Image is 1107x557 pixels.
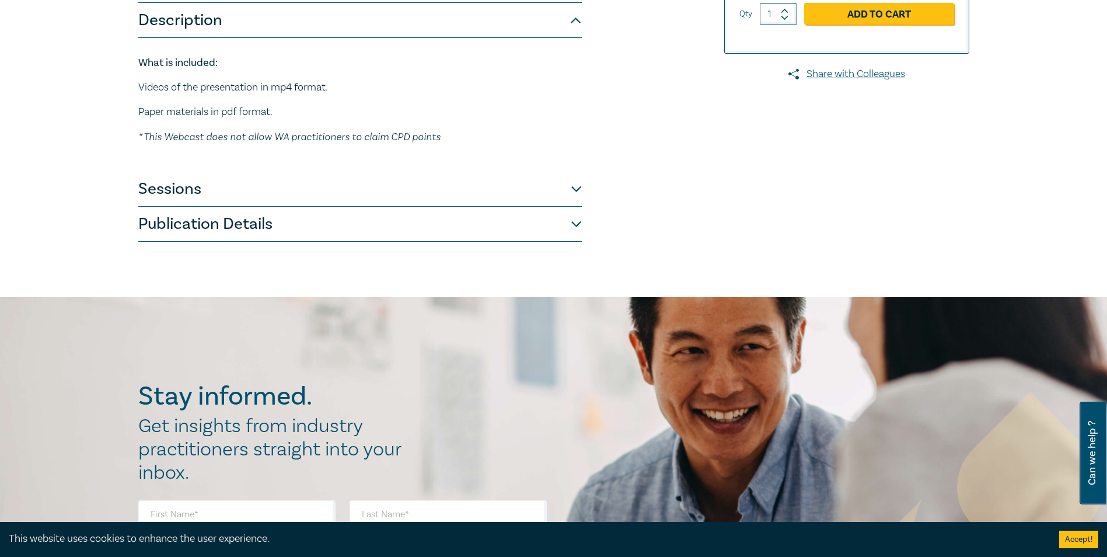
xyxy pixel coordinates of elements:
[1059,531,1098,548] button: Accept cookies
[1087,409,1098,497] span: Can we help ?
[138,80,582,95] p: Videos of the presentation in mp4 format.
[739,8,752,20] label: Qty
[804,3,954,25] a: Add to Cart
[138,130,441,142] em: * This Webcast does not allow WA practitioners to claim CPD points
[724,67,969,82] a: Share with Colleagues
[138,105,582,120] p: Paper materials in pdf format.
[350,500,547,528] input: Last Name*
[760,3,797,25] input: 1
[138,172,582,207] button: Sessions
[138,500,336,528] input: First Name*
[138,207,582,242] button: Publication Details
[138,381,414,412] h2: Stay informed.
[138,3,582,38] button: Description
[138,56,218,69] strong: What is included:
[138,415,414,485] h2: Get insights from industry practitioners straight into your inbox.
[9,531,1042,546] div: This website uses cookies to enhance the user experience.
